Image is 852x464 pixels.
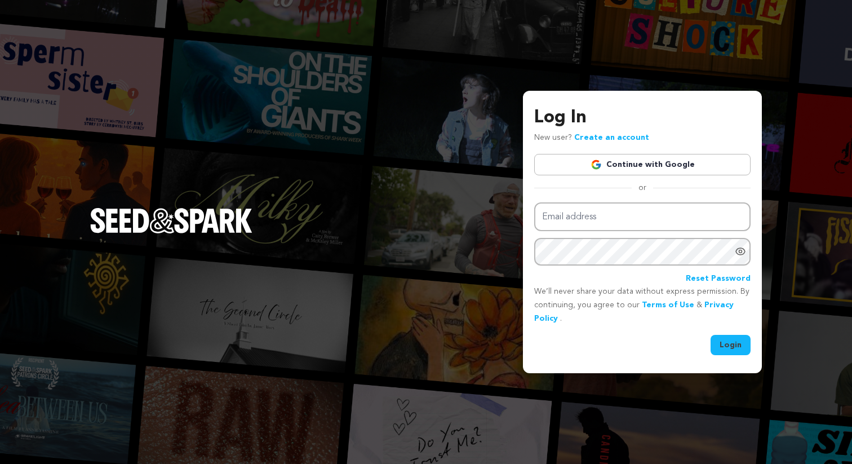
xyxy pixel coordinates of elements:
a: Create an account [574,134,649,142]
a: Privacy Policy [534,301,734,322]
a: Seed&Spark Homepage [90,208,252,255]
a: Terms of Use [642,301,694,309]
p: New user? [534,131,649,145]
p: We’ll never share your data without express permission. By continuing, you agree to our & . [534,285,751,325]
a: Continue with Google [534,154,751,175]
input: Email address [534,202,751,231]
button: Login [711,335,751,355]
a: Show password as plain text. Warning: this will display your password on the screen. [735,246,746,257]
img: Google logo [591,159,602,170]
h3: Log In [534,104,751,131]
a: Reset Password [686,272,751,286]
img: Seed&Spark Logo [90,208,252,233]
span: or [632,182,653,193]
